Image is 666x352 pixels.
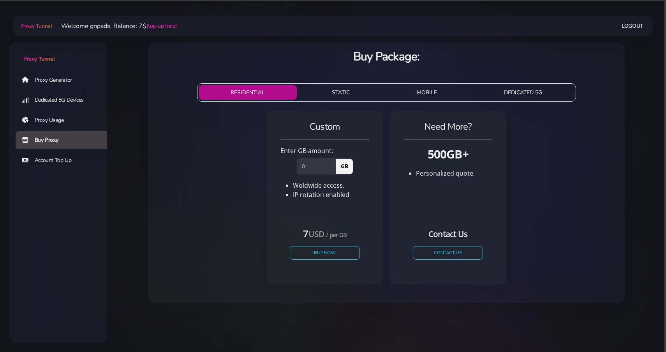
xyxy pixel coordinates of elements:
a: Proxy Tunnel [19,20,52,32]
li: Personalized quote. [416,169,492,178]
button: RESIDENTIAL [199,85,297,100]
li: Welcome gnpads. Balance: 7$ [52,21,176,31]
span: Proxy Tunnel [23,55,55,63]
h3: Buy Package: [154,49,618,65]
a: CONTACT US [413,246,483,260]
small: Contact Us [428,229,467,239]
a: Account Top Up [16,151,113,169]
h4: Custom [280,120,369,133]
button: MOBILE [385,85,469,100]
span: Proxy Tunnel [21,23,52,30]
h4: Need More? [403,120,492,133]
button: STATIC [300,85,382,100]
a: Dedicated 5G Devices [16,91,113,109]
a: Proxy Usage [16,111,113,129]
a: Logout [622,19,643,33]
li: IP rotation enabled [293,190,369,199]
button: Buy Now [290,246,360,260]
a: Buy Proxy [16,131,113,149]
a: (top-up here) [146,22,176,30]
h3: 500GB+ [403,146,492,162]
iframe: Webchat Widget [621,307,656,342]
li: Woldwide access. [293,181,369,190]
span: GB [336,158,353,174]
div: Enter GB amount: [276,146,374,155]
small: USD [308,229,324,239]
small: / per GB [326,231,347,239]
button: DEDICATED 5G [472,85,574,100]
input: 0 [297,158,336,174]
a: Proxy Generator [16,71,113,89]
h4: 7 [290,227,360,240]
a: Proxy Tunnel [9,42,107,63]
